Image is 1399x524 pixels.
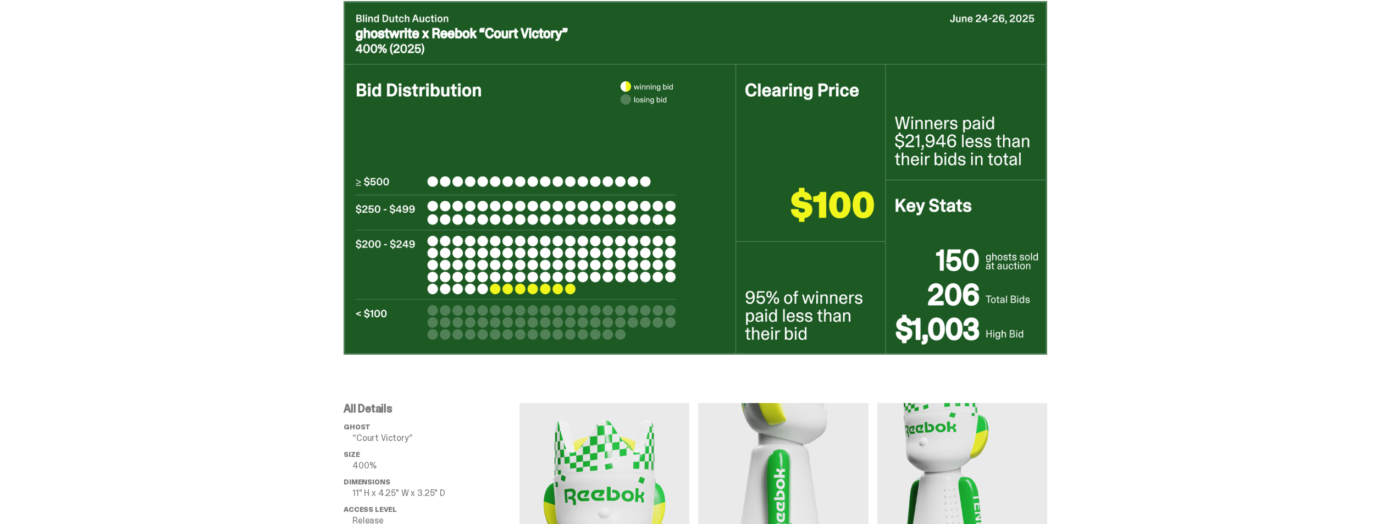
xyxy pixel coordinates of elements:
p: 400% [352,461,519,470]
span: Access Level [344,505,397,514]
span: ghost [344,422,371,432]
p: “Court Victory” [352,434,519,443]
span: Dimensions [344,477,390,487]
img: ghostwrite-reebok-ghost-400-2025-auction-recap-d.png [344,1,1047,355]
span: Size [344,450,360,459]
p: 11" H x 4.25" W x 3.25" D [352,489,519,498]
p: All Details [344,403,519,414]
